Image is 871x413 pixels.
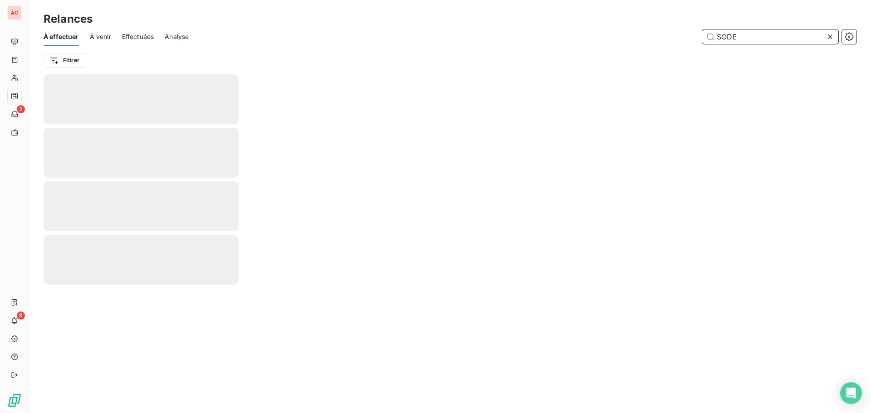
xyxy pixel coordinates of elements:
img: Logo LeanPay [7,393,22,408]
div: AC [7,5,22,20]
h3: Relances [44,11,93,27]
input: Rechercher [702,29,838,44]
button: Filtrer [44,53,85,68]
span: Effectuées [122,32,154,41]
span: À effectuer [44,32,79,41]
span: Analyse [165,32,189,41]
span: 2 [17,105,25,113]
div: Open Intercom Messenger [840,382,862,404]
span: À venir [90,32,111,41]
span: 8 [17,311,25,320]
